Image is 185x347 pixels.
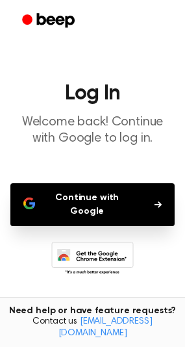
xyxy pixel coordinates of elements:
[8,316,177,339] span: Contact us
[13,8,86,34] a: Beep
[10,114,175,147] p: Welcome back! Continue with Google to log in.
[10,183,175,226] button: Continue with Google
[58,317,153,338] a: [EMAIL_ADDRESS][DOMAIN_NAME]
[10,83,175,104] h1: Log In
